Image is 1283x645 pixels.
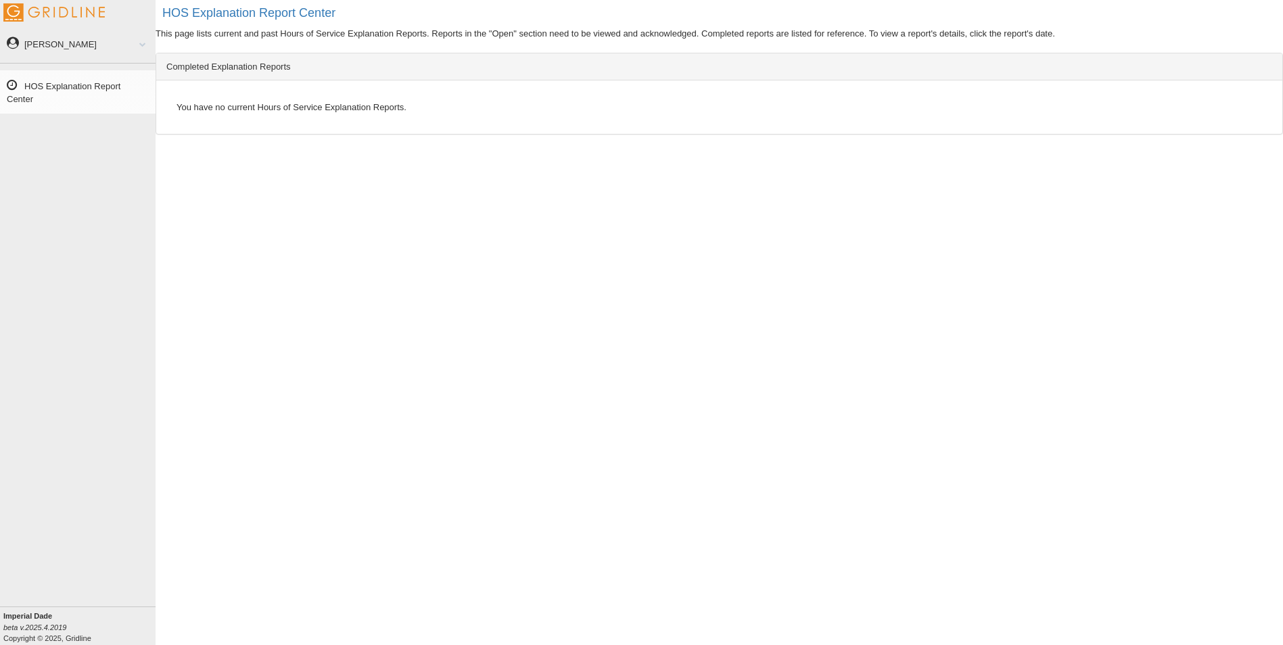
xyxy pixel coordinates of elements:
i: beta v.2025.4.2019 [3,623,66,631]
div: Completed Explanation Reports [156,53,1282,80]
img: Gridline [3,3,105,22]
b: Imperial Dade [3,612,52,620]
div: Copyright © 2025, Gridline [3,611,156,644]
div: You have no current Hours of Service Explanation Reports. [166,91,1272,124]
h2: HOS Explanation Report Center [162,7,1283,20]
